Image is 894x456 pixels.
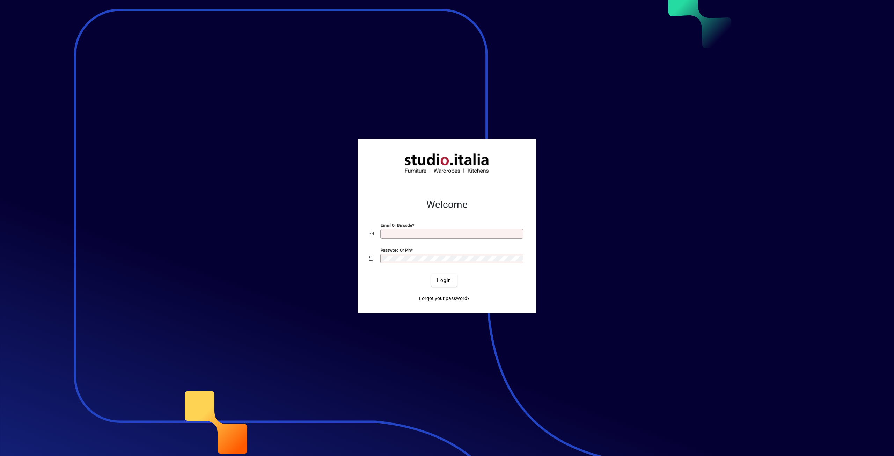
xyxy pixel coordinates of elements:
h2: Welcome [369,199,525,211]
span: Forgot your password? [419,295,470,302]
mat-label: Email or Barcode [381,223,412,228]
mat-label: Password or Pin [381,248,411,253]
a: Forgot your password? [416,292,472,305]
button: Login [431,274,457,287]
span: Login [437,277,451,284]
